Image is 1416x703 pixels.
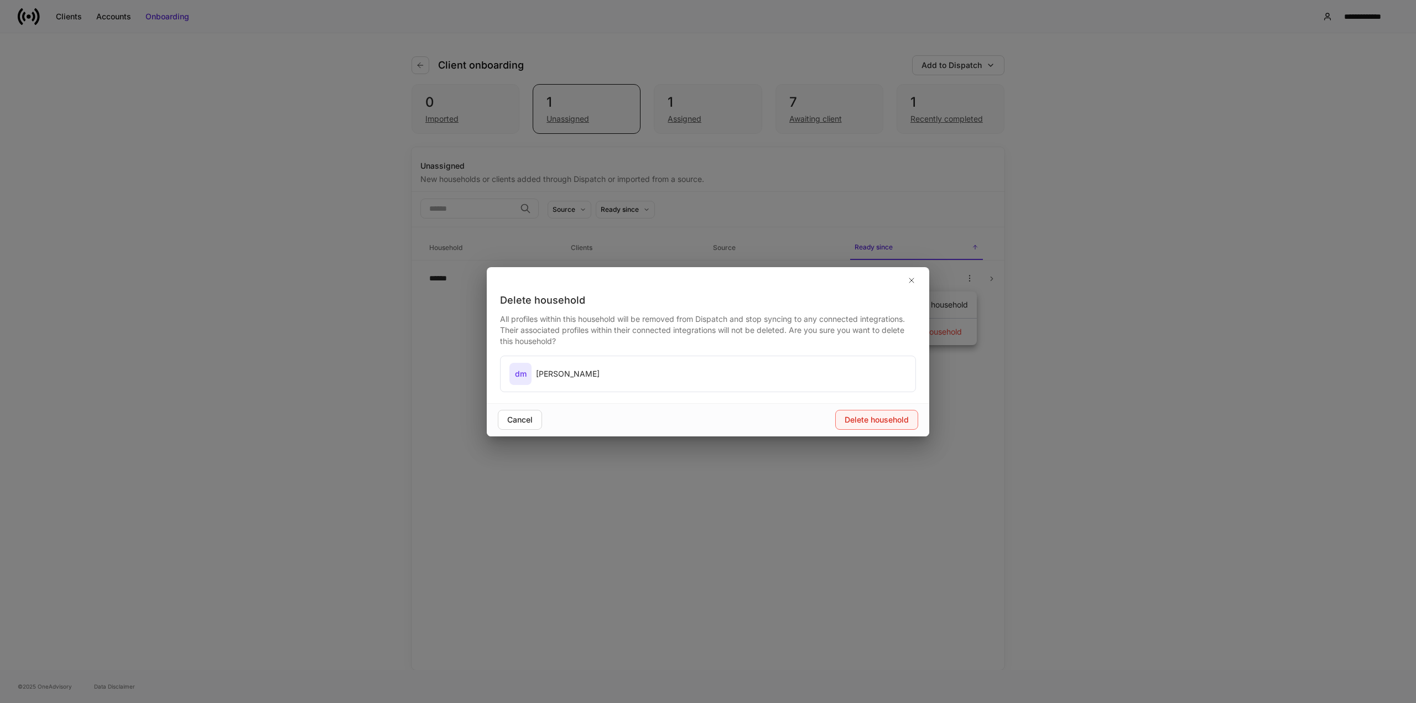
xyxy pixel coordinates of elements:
[500,307,916,347] div: All profiles within this household will be removed from Dispatch and stop syncing to any connecte...
[498,410,542,430] button: Cancel
[500,294,916,307] div: Delete household
[515,368,527,379] h5: dm
[835,410,918,430] button: Delete household
[845,414,909,425] div: Delete household
[536,368,600,379] div: [PERSON_NAME]
[507,414,533,425] div: Cancel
